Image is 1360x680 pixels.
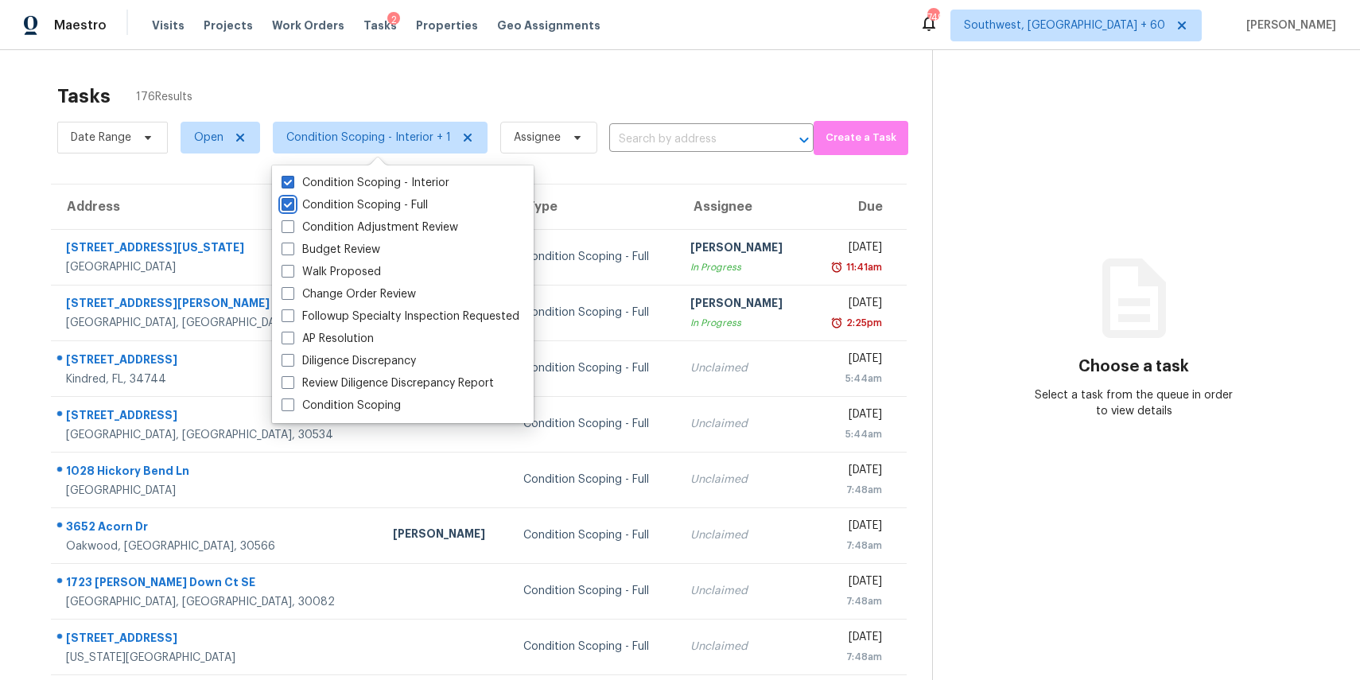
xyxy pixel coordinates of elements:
span: Geo Assignments [497,17,600,33]
div: 3652 Acorn Dr [66,519,367,538]
div: Oakwood, [GEOGRAPHIC_DATA], 30566 [66,538,367,554]
div: Condition Scoping - Full [523,249,665,265]
span: Properties [416,17,478,33]
span: [PERSON_NAME] [1240,17,1336,33]
div: 11:41am [843,259,882,275]
div: [US_STATE][GEOGRAPHIC_DATA] [66,650,367,666]
div: [GEOGRAPHIC_DATA], [GEOGRAPHIC_DATA], 37064 [66,315,367,331]
div: [DATE] [821,406,882,426]
label: Review Diligence Discrepancy Report [282,375,494,391]
div: 1028 Hickory Bend Ln [66,463,367,483]
button: Open [793,129,815,151]
div: 1723 [PERSON_NAME] Down Ct SE [66,574,367,594]
label: Change Order Review [282,286,416,302]
div: [GEOGRAPHIC_DATA] [66,259,367,275]
label: Condition Scoping - Interior [282,175,449,191]
span: Work Orders [272,17,344,33]
th: Address [51,185,380,229]
span: 176 Results [136,89,192,105]
th: Type [511,185,678,229]
div: [GEOGRAPHIC_DATA], [GEOGRAPHIC_DATA], 30534 [66,427,367,443]
div: In Progress [690,259,795,275]
div: Unclaimed [690,472,795,488]
div: Condition Scoping - Full [523,416,665,432]
label: Diligence Discrepancy [282,353,416,369]
button: Create a Task [814,121,909,155]
div: [PERSON_NAME] [393,526,498,546]
div: [DATE] [821,518,882,538]
label: AP Resolution [282,331,374,347]
div: 5:44am [821,426,882,442]
label: Condition Scoping - Full [282,197,428,213]
div: Unclaimed [690,583,795,599]
span: Open [194,130,223,146]
img: Overdue Alarm Icon [830,315,843,331]
input: Search by address [609,127,769,152]
span: Southwest, [GEOGRAPHIC_DATA] + 60 [964,17,1165,33]
div: 2:25pm [843,315,882,331]
img: Overdue Alarm Icon [830,259,843,275]
div: Kindred, FL, 34744 [66,371,367,387]
div: [DATE] [821,351,882,371]
div: Unclaimed [690,527,795,543]
h2: Tasks [57,88,111,104]
div: Condition Scoping - Full [523,527,665,543]
div: [STREET_ADDRESS] [66,352,367,371]
label: Condition Scoping [282,398,401,414]
div: [GEOGRAPHIC_DATA] [66,483,367,499]
div: In Progress [690,315,795,331]
div: [PERSON_NAME] [690,239,795,259]
div: 2 [387,12,400,28]
div: Unclaimed [690,360,795,376]
div: [DATE] [821,573,882,593]
div: Condition Scoping - Full [523,639,665,655]
div: Condition Scoping - Full [523,472,665,488]
span: Assignee [514,130,561,146]
div: [STREET_ADDRESS] [66,630,367,650]
div: [GEOGRAPHIC_DATA], [GEOGRAPHIC_DATA], 30082 [66,594,367,610]
div: 5:44am [821,371,882,387]
div: [DATE] [821,462,882,482]
span: Projects [204,17,253,33]
div: [PERSON_NAME] [690,295,795,315]
div: [DATE] [821,239,882,259]
label: Walk Proposed [282,264,381,280]
div: 7:48am [821,593,882,609]
div: 7:48am [821,538,882,554]
div: Condition Scoping - Full [523,360,665,376]
div: 749 [927,10,938,25]
div: [DATE] [821,295,882,315]
div: Select a task from the queue in order to view details [1034,387,1234,419]
div: [STREET_ADDRESS] [66,407,367,427]
h3: Choose a task [1078,359,1189,375]
th: Due [808,185,907,229]
div: 7:48am [821,649,882,665]
div: Condition Scoping - Full [523,305,665,321]
div: [STREET_ADDRESS][US_STATE] [66,239,367,259]
div: 7:48am [821,482,882,498]
div: [STREET_ADDRESS][PERSON_NAME] [66,295,367,315]
span: Condition Scoping - Interior + 1 [286,130,451,146]
label: Condition Adjustment Review [282,220,458,235]
span: Tasks [363,20,397,31]
span: Create a Task [822,129,901,147]
span: Maestro [54,17,107,33]
span: Date Range [71,130,131,146]
th: Assignee [678,185,808,229]
span: Visits [152,17,185,33]
div: Unclaimed [690,639,795,655]
label: Followup Specialty Inspection Requested [282,309,519,324]
div: Unclaimed [690,416,795,432]
div: Condition Scoping - Full [523,583,665,599]
div: [DATE] [821,629,882,649]
label: Budget Review [282,242,380,258]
